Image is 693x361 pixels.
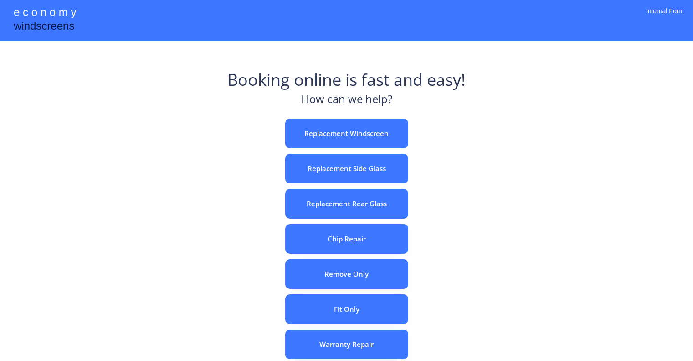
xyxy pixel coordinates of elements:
div: e c o n o m y [14,5,76,22]
button: Warranty Repair [285,330,408,359]
button: Replacement Windscreen [285,119,408,148]
button: Replacement Rear Glass [285,189,408,219]
button: Replacement Side Glass [285,154,408,183]
div: How can we help? [301,91,392,112]
button: Chip Repair [285,224,408,254]
div: Internal Form [646,7,684,27]
button: Fit Only [285,294,408,324]
button: Remove Only [285,259,408,289]
div: windscreens [14,18,74,36]
div: Booking online is fast and easy! [227,68,466,91]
